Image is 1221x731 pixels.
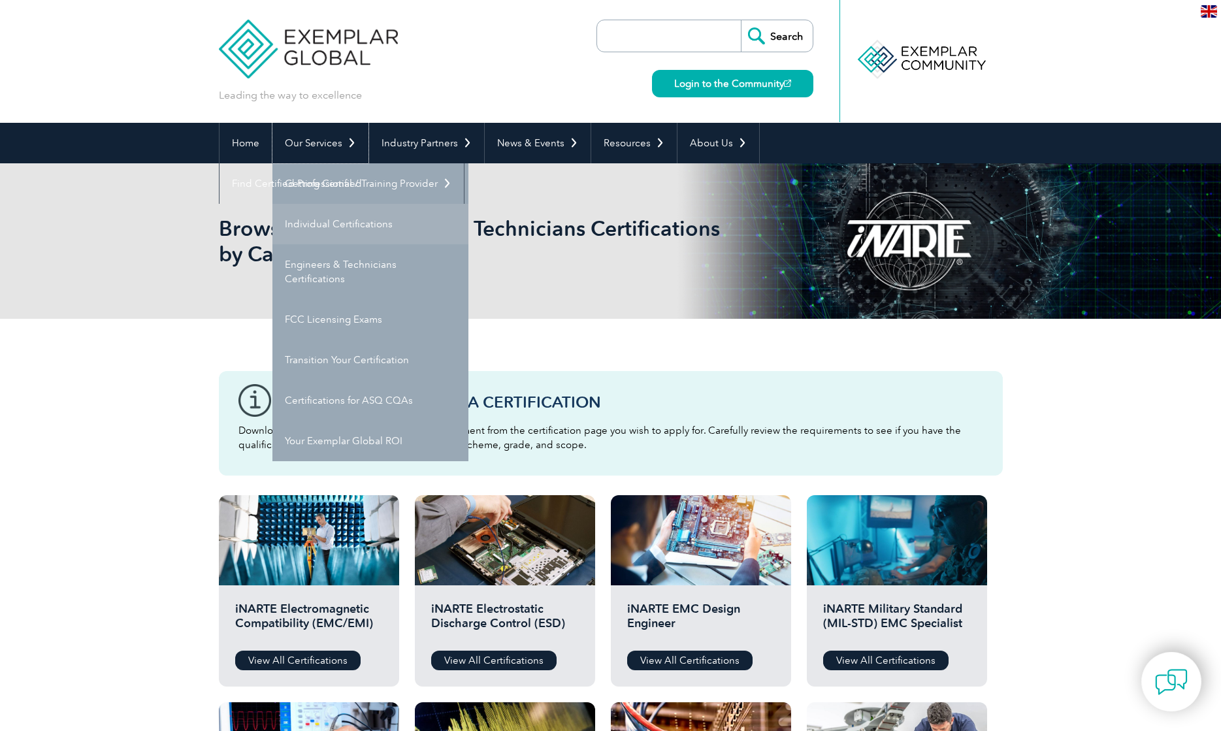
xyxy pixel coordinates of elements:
[220,123,272,163] a: Home
[278,394,983,410] h3: Before You Apply For a Certification
[220,163,464,204] a: Find Certified Professional / Training Provider
[219,216,721,267] h1: Browse All Engineers and Technicians Certifications by Category
[369,123,484,163] a: Industry Partners
[627,651,753,670] a: View All Certifications
[485,123,591,163] a: News & Events
[272,421,468,461] a: Your Exemplar Global ROI
[272,299,468,340] a: FCC Licensing Exams
[238,423,983,452] p: Download the “Certification Requirements” document from the certification page you wish to apply ...
[272,204,468,244] a: Individual Certifications
[1155,666,1188,698] img: contact-chat.png
[235,602,383,641] h2: iNARTE Electromagnetic Compatibility (EMC/EMI)
[591,123,677,163] a: Resources
[652,70,813,97] a: Login to the Community
[272,123,368,163] a: Our Services
[784,80,791,87] img: open_square.png
[741,20,813,52] input: Search
[272,380,468,421] a: Certifications for ASQ CQAs
[431,651,557,670] a: View All Certifications
[219,88,362,103] p: Leading the way to excellence
[627,602,775,641] h2: iNARTE EMC Design Engineer
[823,602,971,641] h2: iNARTE Military Standard (MIL-STD) EMC Specialist
[272,244,468,299] a: Engineers & Technicians Certifications
[823,651,949,670] a: View All Certifications
[431,602,579,641] h2: iNARTE Electrostatic Discharge Control (ESD)
[677,123,759,163] a: About Us
[272,340,468,380] a: Transition Your Certification
[235,651,361,670] a: View All Certifications
[1201,5,1217,18] img: en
